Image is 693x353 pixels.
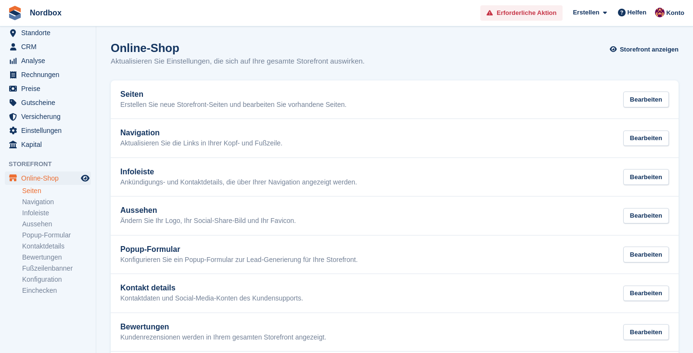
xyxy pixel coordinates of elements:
a: Aussehen [22,220,91,229]
a: Infoleiste Ankündigungs- und Kontaktdetails, die über Ihrer Navigation angezeigt werden. Bearbeiten [111,158,679,196]
h2: Kontakt details [120,284,303,292]
span: CRM [21,40,79,53]
div: Bearbeiten [623,92,669,107]
span: Kapital [21,138,79,151]
a: Nordbox [26,5,65,21]
span: Konto [666,8,684,18]
a: Konfiguration [22,275,91,284]
p: Erstellen Sie neue Storefront-Seiten und bearbeiten Sie vorhandene Seiten. [120,101,346,109]
a: Popup-Formular Konfigurieren Sie ein Popup-Formular zur Lead-Generierung für Ihre Storefront. Bea... [111,235,679,274]
span: Rechnungen [21,68,79,81]
h2: Aussehen [120,206,296,215]
a: Popup-Formular [22,231,91,240]
span: Erstellen [573,8,599,17]
a: Navigation [22,197,91,207]
h2: Infoleiste [120,168,357,176]
a: Fußzeilenbanner [22,264,91,273]
p: Aktualisieren Sie Einstellungen, die sich auf Ihre gesamte Storefront auswirken. [111,56,365,67]
a: Kontakt details Kontaktdaten und Social-Media-Konten des Kundensupports. Bearbeiten [111,274,679,313]
span: Preise [21,82,79,95]
a: Erforderliche Aktion [480,5,563,21]
a: menu [5,110,91,123]
span: Standorte [21,26,79,39]
p: Ankündigungs- und Kontaktdetails, die über Ihrer Navigation angezeigt werden. [120,178,357,187]
img: stora-icon-8386f47178a22dfd0bd8f6a31ec36ba5ce8667c1dd55bd0f319d3a0aa187defe.svg [8,6,22,20]
a: Vorschau-Shop [79,172,91,184]
h1: Online-Shop [111,41,365,54]
a: Speisekarte [5,171,91,185]
span: Erforderliche Aktion [497,8,556,18]
a: Seiten Erstellen Sie neue Storefront-Seiten und bearbeiten Sie vorhandene Seiten. Bearbeiten [111,80,679,119]
p: Aktualisieren Sie die Links in Ihrer Kopf- und Fußzeile. [120,139,282,148]
p: Konfigurieren Sie ein Popup-Formular zur Lead-Generierung für Ihre Storefront. [120,256,358,264]
a: Bewertungen Kundenrezensionen werden in Ihrem gesamten Storefront angezeigt. Bearbeiten [111,313,679,352]
p: Ändern Sie Ihr Logo, Ihr Social-Share-Bild und Ihr Favicon. [120,217,296,225]
a: Einchecken [22,286,91,295]
h2: Popup-Formular [120,245,358,254]
span: Storefront [9,159,96,169]
h2: Bewertungen [120,323,326,331]
a: Bewertungen [22,253,91,262]
div: Bearbeiten [623,324,669,340]
a: menu [5,96,91,109]
a: Aussehen Ändern Sie Ihr Logo, Ihr Social-Share-Bild und Ihr Favicon. Bearbeiten [111,196,679,235]
a: menu [5,124,91,137]
a: menu [5,138,91,151]
a: menu [5,26,91,39]
a: menu [5,40,91,53]
a: Kontaktdetails [22,242,91,251]
div: Bearbeiten [623,208,669,224]
span: Storefront anzeigen [620,45,679,54]
a: menu [5,54,91,67]
span: Versicherung [21,110,79,123]
span: Analyse [21,54,79,67]
p: Kundenrezensionen werden in Ihrem gesamten Storefront angezeigt. [120,333,326,342]
h2: Navigation [120,129,282,137]
span: Online-Shop [21,171,79,185]
a: Infoleiste [22,209,91,218]
img: Matheo Damaschke [655,8,665,17]
div: Bearbeiten [623,169,669,185]
a: Navigation Aktualisieren Sie die Links in Ihrer Kopf- und Fußzeile. Bearbeiten [111,119,679,157]
div: Bearbeiten [623,131,669,146]
p: Kontaktdaten und Social-Media-Konten des Kundensupports. [120,294,303,303]
a: menu [5,82,91,95]
span: Gutscheine [21,96,79,109]
a: menu [5,68,91,81]
a: Seiten [22,186,91,196]
span: Einstellungen [21,124,79,137]
a: Storefront anzeigen [613,41,679,57]
h2: Seiten [120,90,346,99]
span: Helfen [628,8,647,17]
div: Bearbeiten [623,286,669,301]
div: Bearbeiten [623,247,669,262]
